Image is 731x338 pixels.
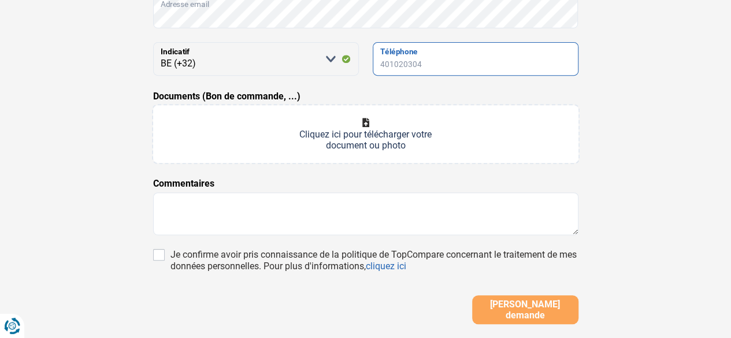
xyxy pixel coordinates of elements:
label: Documents (Bon de commande, ...) [153,90,300,103]
a: cliquez ici [366,261,406,272]
label: Commentaires [153,177,214,191]
div: Je confirme avoir pris connaissance de la politique de TopCompare concernant le traitement de mes... [170,249,578,272]
span: [PERSON_NAME] demande [476,299,575,321]
button: [PERSON_NAME] demande [472,295,578,324]
input: 401020304 [373,42,578,76]
select: Indicatif [153,42,359,76]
